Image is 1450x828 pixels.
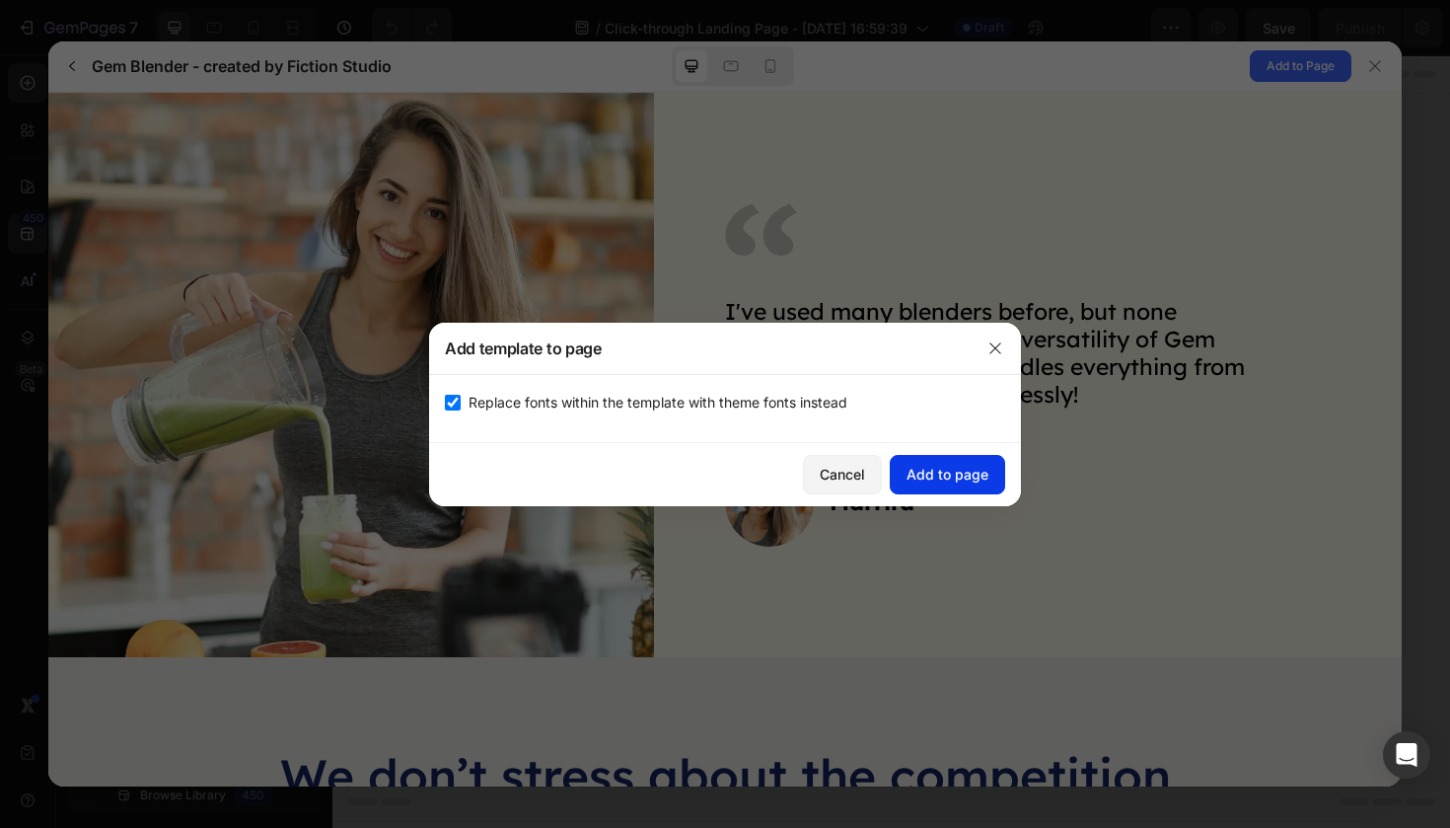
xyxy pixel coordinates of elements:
div: Open Intercom Messenger [1383,731,1430,779]
h3: Add template to page [445,337,602,360]
h3: Marrira [781,396,866,423]
button: Add sections [449,454,584,493]
div: Start with Generating from URL or image [460,565,725,580]
h2: We don’t stress about the competition [100,653,1254,713]
div: Add to page [906,464,988,485]
div: Cancel [820,464,865,485]
div: Start with Sections from sidebar [472,414,711,438]
p: I've used many blenders before, but none compare to the power and versatility of Gem Blend Blende... [677,204,1196,316]
button: Add elements [596,454,735,493]
button: Add to page [890,455,1005,494]
span: Replace fonts within the template with theme fonts instead [469,391,847,414]
button: Cancel [803,455,882,494]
